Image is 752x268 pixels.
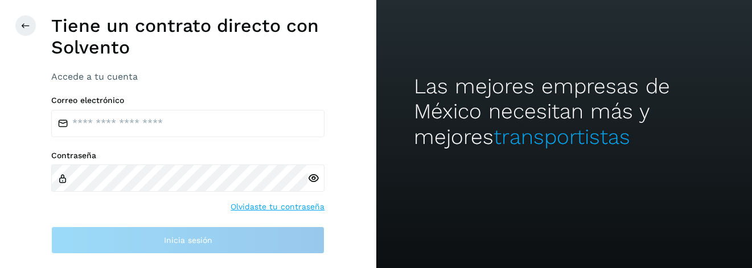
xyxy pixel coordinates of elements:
span: transportistas [494,125,630,149]
h3: Accede a tu cuenta [51,71,324,82]
label: Correo electrónico [51,96,324,105]
h1: Tiene un contrato directo con Solvento [51,15,324,59]
button: Inicia sesión [51,226,324,254]
label: Contraseña [51,151,324,160]
span: Inicia sesión [164,236,212,244]
a: Olvidaste tu contraseña [231,201,324,213]
h2: Las mejores empresas de México necesitan más y mejores [414,74,714,150]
